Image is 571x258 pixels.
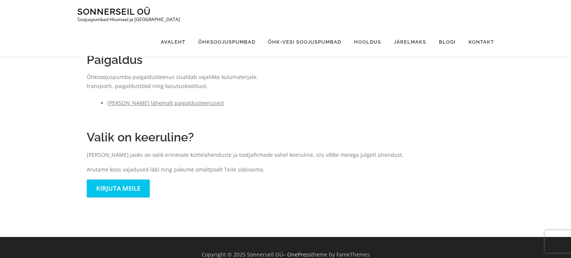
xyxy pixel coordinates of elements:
p: Soojuspumbad Hiiumaal ja [GEOGRAPHIC_DATA] [77,17,180,22]
p: Arutame koos vajadused läbi ning pakume omaltpoolt Teile sobivaima. [87,165,485,174]
a: Järelmaks [387,28,432,56]
a: [PERSON_NAME] lähemalt paigaldusteenusest [107,99,224,106]
p: Õhksoojuspumba paigaldusteenus sisaldab vajalikke kulumaterjale, transporti, paigaldustööd ning k... [87,73,278,91]
h2: Paigaldus [87,53,278,67]
a: OnePress [287,251,311,258]
a: Avaleht [154,28,192,56]
a: Sonnerseil OÜ [77,6,151,17]
a: Kontakt [462,28,494,56]
a: Õhksoojuspumbad [192,28,262,56]
a: Kirjuta meile [87,179,150,197]
h2: Valik on keeruline? [87,130,485,144]
a: Blogi [432,28,462,56]
span: – [283,251,286,258]
p: [PERSON_NAME] jaoks on valik erinevate küttelahenduste ja tootjafirmade vahel keeruline, siis võt... [87,150,485,159]
a: Hooldus [348,28,387,56]
a: Õhk-vesi soojuspumbad [262,28,348,56]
